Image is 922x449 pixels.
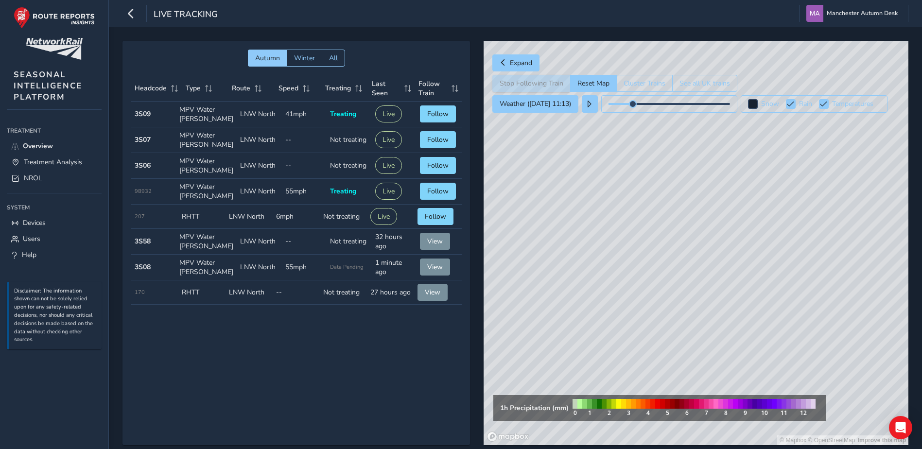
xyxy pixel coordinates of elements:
td: LNW North [237,153,282,179]
td: -- [273,280,320,305]
button: Follow [420,105,456,122]
span: Treating [330,187,356,196]
td: LNW North [237,179,282,205]
span: Follow [425,212,446,221]
span: All [329,53,338,63]
button: Live [375,131,402,148]
span: Devices [23,218,46,227]
button: Live [375,105,402,122]
button: Snow Rain Temperatures [741,95,887,113]
span: Autumn [255,53,280,63]
button: Autumn [248,50,287,67]
button: Cluster Trains [616,75,672,92]
span: Follow [427,135,449,144]
span: 170 [135,289,145,296]
span: Follow [427,109,449,119]
span: Help [22,250,36,259]
span: 98932 [135,188,152,195]
button: View [420,259,450,276]
td: MPV Water [PERSON_NAME] [176,153,237,179]
span: Headcode [135,84,167,93]
span: Overview [23,141,53,151]
span: Data Pending [330,263,364,271]
span: Follow [427,161,449,170]
span: Expand [510,58,532,68]
a: Help [7,247,102,263]
label: Snow [761,101,779,107]
button: Weather ([DATE] 11:13) [492,95,578,113]
td: Not treating [327,127,372,153]
a: Users [7,231,102,247]
td: 41mph [282,102,327,127]
span: View [427,262,443,272]
a: NROL [7,170,102,186]
span: Users [23,234,40,243]
button: Live [375,157,402,174]
span: Treatment Analysis [24,157,82,167]
td: 6mph [273,205,320,229]
button: View [420,233,450,250]
button: Reset Map [570,75,616,92]
button: Follow [420,183,456,200]
span: Route [232,84,250,93]
img: customer logo [26,38,83,60]
button: Follow [418,208,453,225]
span: Follow Train [418,79,448,98]
span: Winter [294,53,315,63]
label: Temperatures [832,101,873,107]
span: Type [186,84,201,93]
strong: 3S06 [135,161,151,170]
td: 55mph [282,179,327,205]
td: 27 hours ago [367,280,414,305]
button: Manchester Autumn Desk [806,5,901,22]
button: See all UK trains [672,75,737,92]
button: Expand [492,54,539,71]
div: Open Intercom Messenger [889,416,912,439]
td: LNW North [237,127,282,153]
button: View [418,284,448,301]
td: -- [282,229,327,255]
td: -- [282,127,327,153]
span: SEASONAL INTELLIGENCE PLATFORM [14,69,82,103]
td: MPV Water [PERSON_NAME] [176,255,237,280]
td: Not treating [320,280,367,305]
button: Live [375,183,402,200]
button: Follow [420,157,456,174]
td: LNW North [237,229,282,255]
td: Not treating [320,205,367,229]
span: Follow [427,187,449,196]
td: LNW North [237,102,282,127]
div: System [7,200,102,215]
img: rr logo [14,7,95,29]
span: Treating [325,84,351,93]
strong: 3S08 [135,262,151,272]
span: Treating [330,109,356,119]
strong: 3S07 [135,135,151,144]
a: Treatment Analysis [7,154,102,170]
button: Winter [287,50,322,67]
strong: 3S58 [135,237,151,246]
td: LNW North [237,255,282,280]
td: 1 minute ago [372,255,417,280]
div: Treatment [7,123,102,138]
td: LNW North [226,280,273,305]
td: MPV Water [PERSON_NAME] [176,229,237,255]
td: MPV Water [PERSON_NAME] [176,127,237,153]
label: Rain [799,101,812,107]
img: diamond-layout [806,5,823,22]
button: Follow [420,131,456,148]
td: LNW North [226,205,273,229]
td: MPV Water [PERSON_NAME] [176,179,237,205]
td: RHTT [178,280,226,305]
button: Live [370,208,397,225]
span: View [427,237,443,246]
span: Manchester Autumn Desk [827,5,898,22]
a: Overview [7,138,102,154]
span: Speed [278,84,298,93]
td: Not treating [327,153,372,179]
button: All [322,50,345,67]
span: Last Seen [372,79,400,98]
strong: 1h Precipitation (mm) [500,403,569,413]
a: Devices [7,215,102,231]
span: NROL [24,173,42,183]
